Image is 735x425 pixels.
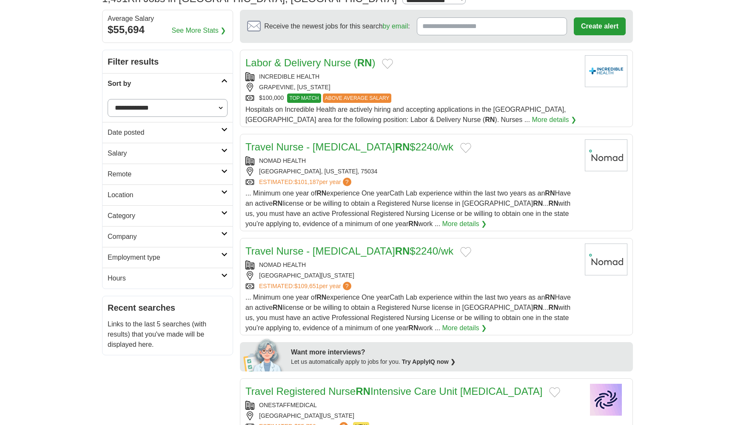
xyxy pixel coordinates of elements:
div: [GEOGRAPHIC_DATA], [US_STATE], 75034 [245,167,578,176]
h2: Category [108,211,221,221]
a: Hours [103,268,233,289]
a: NOMAD HEALTH [259,261,306,268]
a: More details ❯ [442,323,487,333]
strong: RN [545,190,555,197]
h2: Location [108,190,221,200]
h2: Recent searches [108,301,228,314]
strong: RN [356,385,370,397]
a: Labor & Delivery Nurse (RN) [245,57,375,68]
a: Travel Nurse - [MEDICAL_DATA]RN$2240/wk [245,245,453,257]
img: Company logo [585,55,627,87]
a: by email [383,23,408,30]
div: Average Salary [108,15,228,22]
a: Date posted [103,122,233,143]
h2: Date posted [108,127,221,138]
div: $55,694 [108,22,228,37]
button: Add to favorite jobs [460,143,471,153]
strong: RN [316,294,326,301]
a: Employment type [103,247,233,268]
div: GRAPEVINE, [US_STATE] [245,83,578,92]
strong: RN [533,200,543,207]
div: Let us automatically apply to jobs for you. [291,357,628,366]
span: Receive the newest jobs for this search : [264,21,410,31]
strong: RN [545,294,555,301]
div: ONESTAFFMEDICAL [245,401,578,410]
a: ESTIMATED:$109,651per year? [259,282,353,291]
h2: Company [108,232,221,242]
button: Create alert [574,17,626,35]
a: Try ApplyIQ now ❯ [402,358,456,365]
img: apply-iq-scientist.png [243,337,285,371]
button: Add to favorite jobs [549,387,560,397]
strong: RN [485,116,495,123]
div: $100,000 [245,93,578,103]
span: $109,651 [294,283,319,289]
a: Remote [103,164,233,184]
span: ... Minimum one year of experience One yearCath Lab experience within the last two years as an Ha... [245,190,571,227]
strong: RN [395,245,410,257]
a: NOMAD HEALTH [259,157,306,164]
strong: RN [273,304,282,311]
img: Company logo [585,384,627,416]
span: ABOVE AVERAGE SALARY [323,93,392,103]
a: Company [103,226,233,247]
h2: Sort by [108,79,221,89]
strong: RN [408,324,418,331]
p: Links to the last 5 searches (with results) that you've made will be displayed here. [108,319,228,350]
div: [GEOGRAPHIC_DATA][US_STATE] [245,411,578,420]
span: $101,187 [294,178,319,185]
a: Category [103,205,233,226]
strong: RN [549,200,558,207]
div: [GEOGRAPHIC_DATA][US_STATE] [245,271,578,280]
img: Nomad Health logo [585,139,627,171]
span: TOP MATCH [287,93,321,103]
a: See More Stats ❯ [172,25,226,36]
a: Travel Registered NurseRNIntensive Care Unit [MEDICAL_DATA] [245,385,542,397]
strong: RN [273,200,282,207]
button: Add to favorite jobs [460,247,471,257]
h2: Filter results [103,50,233,73]
span: ? [343,282,351,290]
a: More details ❯ [442,219,487,229]
div: INCREDIBLE HEALTH [245,72,578,81]
a: Location [103,184,233,205]
h2: Employment type [108,252,221,263]
span: ... Minimum one year of experience One yearCath Lab experience within the last two years as an Ha... [245,294,571,331]
a: Sort by [103,73,233,94]
strong: RN [316,190,326,197]
strong: RN [549,304,558,311]
a: ESTIMATED:$101,187per year? [259,178,353,187]
a: More details ❯ [532,115,576,125]
h2: Remote [108,169,221,179]
strong: RN [357,57,372,68]
span: Hospitals on Incredible Health are actively hiring and accepting applications in the [GEOGRAPHIC_... [245,106,566,123]
strong: RN [408,220,418,227]
span: ? [343,178,351,186]
strong: RN [395,141,410,153]
img: Nomad Health logo [585,244,627,275]
div: Want more interviews? [291,347,628,357]
a: Travel Nurse - [MEDICAL_DATA]RN$2240/wk [245,141,453,153]
strong: RN [533,304,543,311]
h2: Hours [108,273,221,283]
h2: Salary [108,148,221,159]
button: Add to favorite jobs [382,59,393,69]
a: Salary [103,143,233,164]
